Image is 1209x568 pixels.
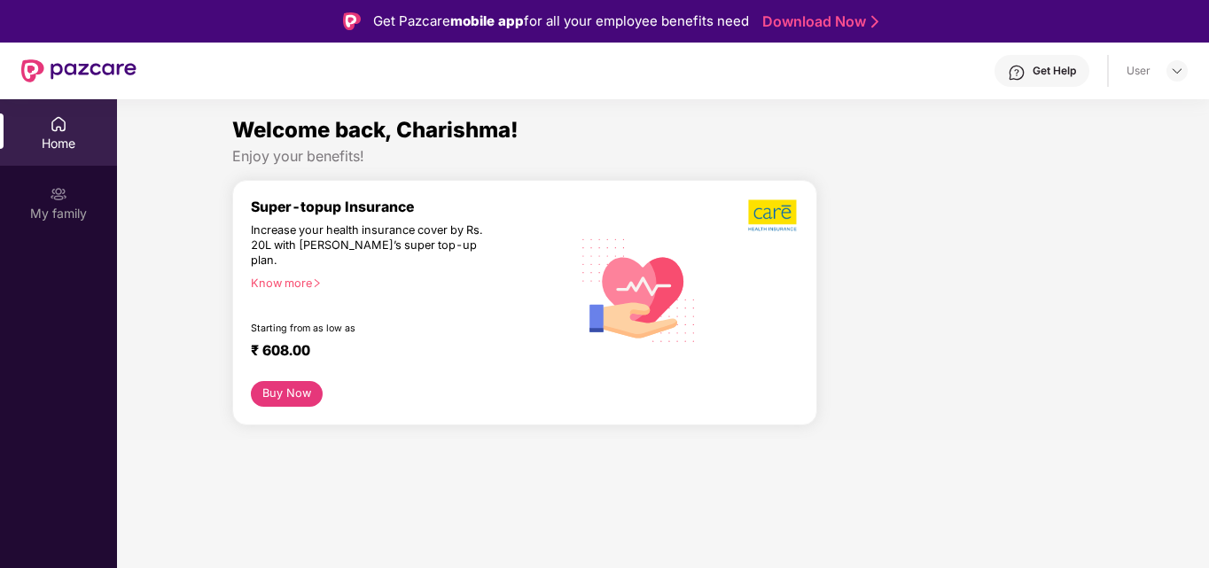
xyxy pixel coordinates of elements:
button: Buy Now [251,381,323,407]
div: Get Pazcare for all your employee benefits need [373,11,749,32]
a: Download Now [762,12,873,31]
div: User [1127,64,1150,78]
div: Super-topup Insurance [251,198,571,215]
div: Get Help [1033,64,1076,78]
img: b5dec4f62d2307b9de63beb79f102df3.png [748,198,799,232]
img: svg+xml;base64,PHN2ZyBpZD0iSG9tZSIgeG1sbnM9Imh0dHA6Ly93d3cudzMub3JnLzIwMDAvc3ZnIiB3aWR0aD0iMjAiIG... [50,115,67,133]
img: svg+xml;base64,PHN2ZyBpZD0iSGVscC0zMngzMiIgeG1sbnM9Imh0dHA6Ly93d3cudzMub3JnLzIwMDAvc3ZnIiB3aWR0aD... [1008,64,1026,82]
img: Logo [343,12,361,30]
img: svg+xml;base64,PHN2ZyBpZD0iRHJvcGRvd24tMzJ4MzIiIHhtbG5zPSJodHRwOi8vd3d3LnczLm9yZy8yMDAwL3N2ZyIgd2... [1170,64,1184,78]
strong: mobile app [450,12,524,29]
div: Know more [251,276,560,289]
img: svg+xml;base64,PHN2ZyB3aWR0aD0iMjAiIGhlaWdodD0iMjAiIHZpZXdCb3g9IjAgMCAyMCAyMCIgZmlsbD0ibm9uZSIgeG... [50,185,67,203]
img: Stroke [871,12,878,31]
div: Increase your health insurance cover by Rs. 20L with [PERSON_NAME]’s super top-up plan. [251,223,494,268]
img: New Pazcare Logo [21,59,136,82]
span: right [312,278,322,288]
div: Enjoy your benefits! [232,147,1094,166]
div: ₹ 608.00 [251,342,553,363]
span: Welcome back, Charishma! [232,117,519,143]
img: svg+xml;base64,PHN2ZyB4bWxucz0iaHR0cDovL3d3dy53My5vcmcvMjAwMC9zdmciIHhtbG5zOnhsaW5rPSJodHRwOi8vd3... [571,220,708,359]
div: Starting from as low as [251,323,495,335]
